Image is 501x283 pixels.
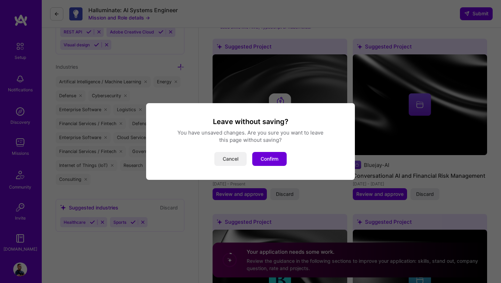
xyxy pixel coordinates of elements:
[252,152,287,166] button: Confirm
[154,136,347,144] div: this page without saving?
[154,129,347,136] div: You have unsaved changes. Are you sure you want to leave
[214,152,247,166] button: Cancel
[146,103,355,180] div: modal
[154,117,347,126] h3: Leave without saving?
